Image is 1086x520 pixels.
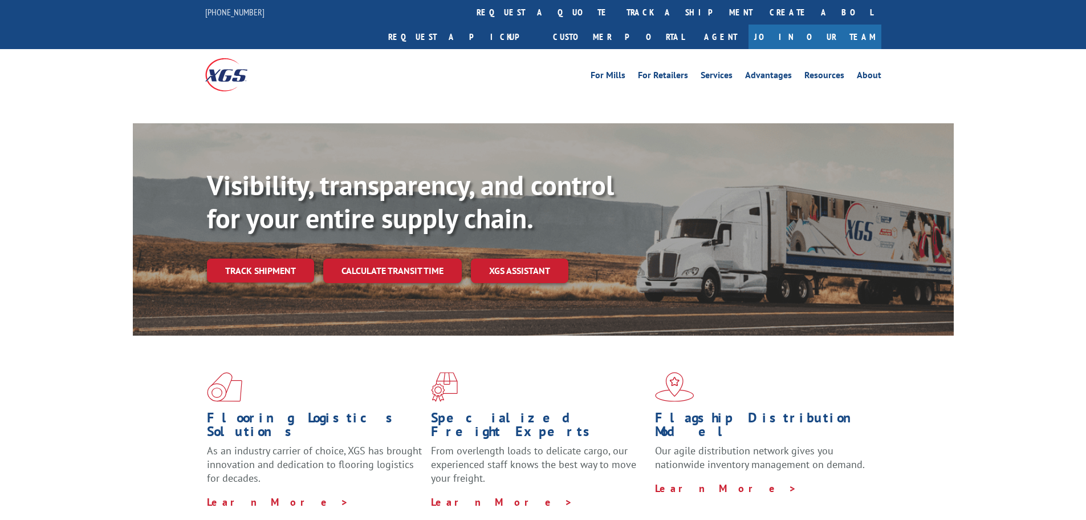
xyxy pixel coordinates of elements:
[207,167,614,236] b: Visibility, transparency, and control for your entire supply chain.
[380,25,544,49] a: Request a pickup
[207,259,314,283] a: Track shipment
[207,444,422,485] span: As an industry carrier of choice, XGS has brought innovation and dedication to flooring logistics...
[749,25,881,49] a: Join Our Team
[323,259,462,283] a: Calculate transit time
[431,411,646,444] h1: Specialized Freight Experts
[205,6,265,18] a: [PHONE_NUMBER]
[207,495,349,509] a: Learn More >
[857,71,881,83] a: About
[693,25,749,49] a: Agent
[804,71,844,83] a: Resources
[655,372,694,402] img: xgs-icon-flagship-distribution-model-red
[207,372,242,402] img: xgs-icon-total-supply-chain-intelligence-red
[745,71,792,83] a: Advantages
[701,71,733,83] a: Services
[207,411,422,444] h1: Flooring Logistics Solutions
[638,71,688,83] a: For Retailers
[655,444,865,471] span: Our agile distribution network gives you nationwide inventory management on demand.
[431,495,573,509] a: Learn More >
[591,71,625,83] a: For Mills
[431,444,646,495] p: From overlength loads to delicate cargo, our experienced staff knows the best way to move your fr...
[431,372,458,402] img: xgs-icon-focused-on-flooring-red
[655,482,797,495] a: Learn More >
[471,259,568,283] a: XGS ASSISTANT
[544,25,693,49] a: Customer Portal
[655,411,871,444] h1: Flagship Distribution Model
